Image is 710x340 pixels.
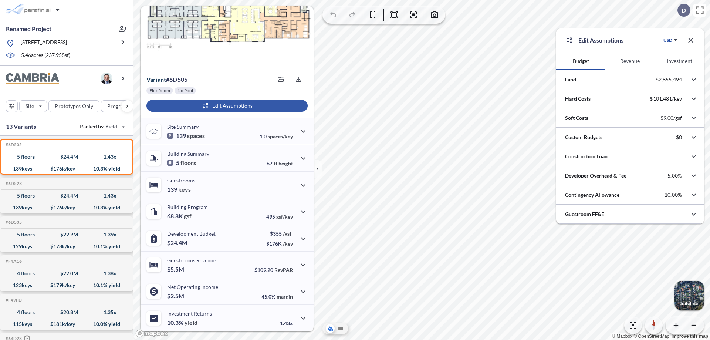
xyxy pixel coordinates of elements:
p: Guestroom FF&E [565,211,604,218]
p: $0 [676,134,682,141]
img: BrandImage [6,73,59,84]
button: Revenue [605,52,655,70]
span: yield [185,319,197,326]
p: Developer Overhead & Fee [565,172,626,179]
p: $9.00/gsf [660,115,682,121]
p: Satellite [680,300,698,306]
button: Aerial View [326,324,335,333]
p: Site [26,102,34,110]
p: 68.8K [167,212,192,220]
span: gsf [184,212,192,220]
span: margin [277,293,293,300]
p: Prototypes Only [55,102,93,110]
p: Flex Room [149,88,170,94]
p: [STREET_ADDRESS] [21,38,67,48]
p: 495 [266,213,293,220]
p: D [682,7,686,14]
p: No Pool [177,88,193,94]
h5: Click to copy the code [4,142,22,147]
span: Variant [146,76,166,83]
p: $355 [266,230,293,237]
button: Ranked by Yield [74,121,129,132]
button: Site Plan [336,324,345,333]
a: OpenStreetMap [633,334,669,339]
p: 13 Variants [6,122,36,131]
button: Switcher ImageSatellite [674,281,704,310]
p: Site Summary [167,124,199,130]
span: /gsf [283,230,291,237]
p: Land [565,76,576,83]
h5: Click to copy the code [4,259,22,264]
p: 5.00% [667,172,682,179]
button: Program [101,100,141,112]
span: /key [283,240,293,247]
p: Custom Budgets [565,134,602,141]
a: Mapbox homepage [135,329,168,338]
a: Mapbox [612,334,632,339]
button: Prototypes Only [48,100,99,112]
p: 5 [167,159,196,166]
img: Switcher Image [674,281,704,310]
p: 1.0 [260,133,293,139]
button: Investment [655,52,704,70]
p: Guestrooms [167,177,195,184]
p: $24.4M [167,239,189,246]
button: Budget [556,52,605,70]
button: Site [19,100,47,112]
p: $176K [266,240,293,247]
h5: Click to copy the code [4,297,22,303]
span: spaces [187,132,205,139]
p: Soft Costs [565,114,588,122]
span: spaces/key [268,133,293,139]
p: Construction Loan [565,153,608,160]
p: # 6d505 [146,76,187,83]
span: ft [274,160,277,166]
h5: Click to copy the code [4,220,22,225]
a: Improve this map [672,334,708,339]
span: RevPAR [274,267,293,273]
p: 5.46 acres ( 237,958 sf) [21,51,70,60]
p: 10.3% [167,319,197,326]
p: $2,855,494 [656,76,682,83]
p: 67 [267,160,293,166]
span: floors [180,159,196,166]
span: Yield [105,123,118,130]
div: USD [663,37,672,43]
span: height [278,160,293,166]
p: $101,481/key [650,95,682,102]
p: Guestrooms Revenue [167,257,216,263]
p: $5.5M [167,266,185,273]
span: keys [178,186,191,193]
p: Building Summary [167,151,209,157]
p: Building Program [167,204,208,210]
p: 139 [167,132,205,139]
p: 10.00% [665,192,682,198]
p: 1.43x [280,320,293,326]
p: Edit Assumptions [578,36,623,45]
p: Hard Costs [565,95,591,102]
p: Contingency Allowance [565,191,619,199]
p: 45.0% [261,293,293,300]
p: Investment Returns [167,310,212,317]
p: Net Operating Income [167,284,218,290]
button: Edit Assumptions [146,100,308,112]
p: Renamed Project [6,25,51,33]
p: 139 [167,186,191,193]
span: gsf/key [276,213,293,220]
p: $2.5M [167,292,185,300]
img: user logo [101,73,112,84]
p: $109.20 [254,267,293,273]
p: Development Budget [167,230,216,237]
p: Program [107,102,128,110]
h5: Click to copy the code [4,181,22,186]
